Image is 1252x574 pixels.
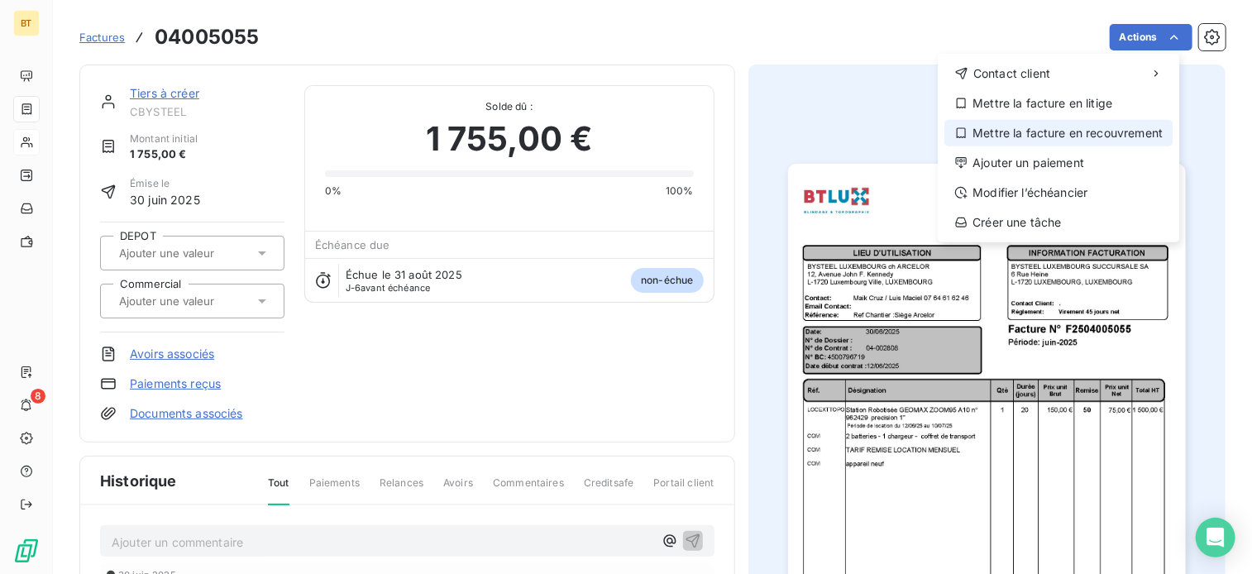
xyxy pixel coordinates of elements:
[944,120,1173,146] div: Mettre la facture en recouvrement
[944,90,1173,117] div: Mettre la facture en litige
[973,65,1050,82] span: Contact client
[944,209,1173,236] div: Créer une tâche
[938,54,1179,242] div: Actions
[944,179,1173,206] div: Modifier l’échéancier
[944,150,1173,176] div: Ajouter un paiement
